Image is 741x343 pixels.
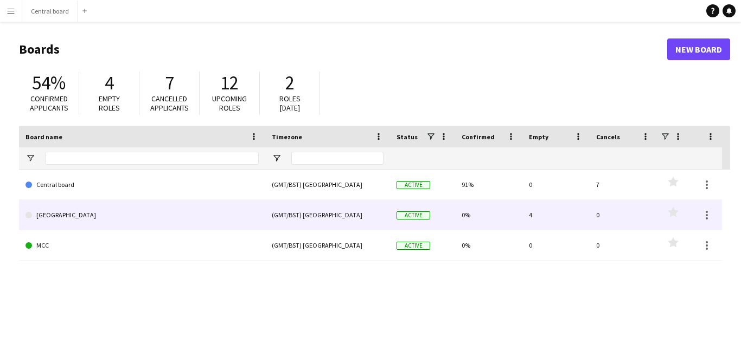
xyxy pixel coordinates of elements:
span: Board name [25,133,62,141]
span: Active [397,211,430,219]
div: 7 [590,170,657,199]
div: 0 [590,230,657,260]
div: 0% [455,200,522,230]
button: Open Filter Menu [25,153,35,163]
h1: Boards [19,41,667,57]
span: Confirmed [462,133,495,141]
span: 4 [105,71,114,95]
span: 12 [220,71,239,95]
div: (GMT/BST) [GEOGRAPHIC_DATA] [265,170,390,199]
div: 0% [455,230,522,260]
a: MCC [25,230,259,261]
span: Status [397,133,418,141]
div: 0 [522,230,590,260]
span: 54% [32,71,66,95]
span: 7 [165,71,174,95]
span: Cancelled applicants [150,94,189,113]
button: Central board [22,1,78,22]
span: Roles [DATE] [279,94,301,113]
span: Cancels [596,133,620,141]
a: [GEOGRAPHIC_DATA] [25,200,259,230]
div: 91% [455,170,522,199]
div: 4 [522,200,590,230]
input: Timezone Filter Input [291,152,384,165]
div: 0 [590,200,657,230]
div: 0 [522,170,590,199]
span: Timezone [272,133,302,141]
span: Upcoming roles [212,94,247,113]
span: Confirmed applicants [30,94,68,113]
span: 2 [285,71,295,95]
div: (GMT/BST) [GEOGRAPHIC_DATA] [265,200,390,230]
button: Open Filter Menu [272,153,282,163]
span: Active [397,181,430,189]
span: Empty [529,133,548,141]
span: Empty roles [99,94,120,113]
a: Central board [25,170,259,200]
a: New Board [667,38,730,60]
div: (GMT/BST) [GEOGRAPHIC_DATA] [265,230,390,260]
input: Board name Filter Input [45,152,259,165]
span: Active [397,242,430,250]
